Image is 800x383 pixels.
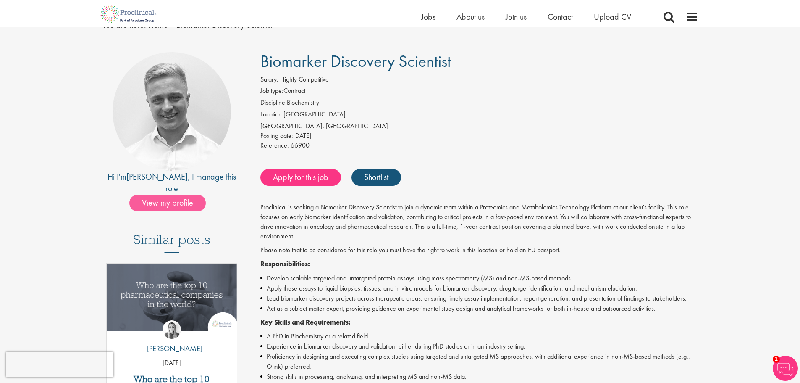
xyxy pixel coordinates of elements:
[260,141,289,151] label: Reference:
[107,264,237,338] a: Link to a post
[291,141,310,150] span: 66900
[773,356,780,363] span: 1
[129,196,214,207] a: View my profile
[260,203,698,241] p: Proclinical is seeking a Biomarker Discovery Scientist to join a dynamic team within a Proteomics...
[773,356,798,381] img: Chatbot
[260,75,278,85] label: Salary:
[107,358,237,368] p: [DATE]
[163,320,181,339] img: Hannah Burke
[260,110,698,122] li: [GEOGRAPHIC_DATA]
[260,131,698,141] div: [DATE]
[141,320,202,358] a: Hannah Burke [PERSON_NAME]
[506,11,527,22] a: Join us
[126,171,188,182] a: [PERSON_NAME]
[260,318,351,327] strong: Key Skills and Requirements:
[260,259,310,268] strong: Responsibilities:
[260,122,698,131] div: [GEOGRAPHIC_DATA], [GEOGRAPHIC_DATA]
[260,169,341,186] a: Apply for this job
[260,50,451,72] span: Biomarker Discovery Scientist
[594,11,631,22] a: Upload CV
[260,341,698,351] li: Experience in biomarker discovery and validation, either during PhD studies or in an industry set...
[260,98,287,108] label: Discipline:
[260,131,293,140] span: Posting date:
[260,98,698,110] li: Biochemistry
[260,110,283,119] label: Location:
[260,86,698,98] li: Contract
[260,351,698,372] li: Proficiency in designing and executing complex studies using targeted and untargeted MS approache...
[102,171,242,195] div: Hi I'm , I manage this role
[260,304,698,314] li: Act as a subject matter expert, providing guidance on experimental study design and analytical fr...
[260,331,698,341] li: A PhD in Biochemistry or a related field.
[260,293,698,304] li: Lead biomarker discovery projects across therapeutic areas, ensuring timely assay implementation,...
[456,11,485,22] a: About us
[113,52,231,171] img: imeage of recruiter Joshua Bye
[260,283,698,293] li: Apply these assays to liquid biopsies, tissues, and in vitro models for biomarker discovery, drug...
[107,264,237,331] img: Top 10 pharmaceutical companies in the world 2025
[421,11,435,22] a: Jobs
[129,195,206,211] span: View my profile
[260,86,283,96] label: Job type:
[141,343,202,354] p: [PERSON_NAME]
[351,169,401,186] a: Shortlist
[548,11,573,22] a: Contact
[260,246,698,255] p: Please note that to be considered for this role you must have the right to work in this location ...
[260,372,698,382] li: Strong skills in processing, analyzing, and interpreting MS and non-MS data.
[6,352,113,377] iframe: reCAPTCHA
[260,273,698,283] li: Develop scalable targeted and untargeted protein assays using mass spectrometry (MS) and non-MS-b...
[280,75,329,84] span: Highly Competitive
[133,232,210,253] h3: Similar posts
